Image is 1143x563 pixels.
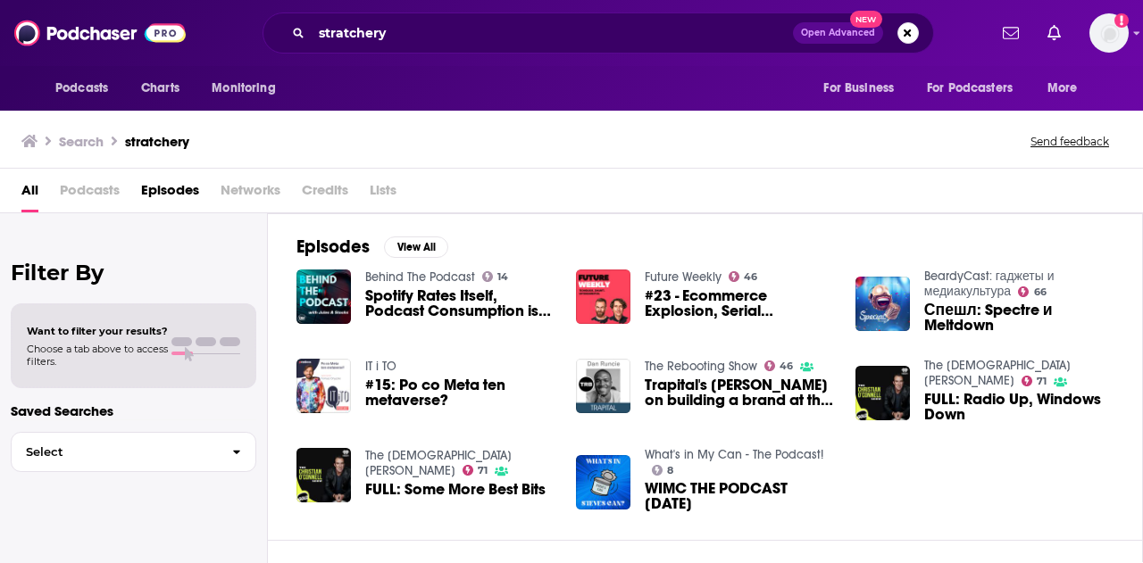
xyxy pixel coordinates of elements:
span: Open Advanced [801,29,875,37]
img: Podchaser - Follow, Share and Rate Podcasts [14,16,186,50]
img: User Profile [1089,13,1129,53]
span: Choose a tab above to access filters. [27,343,168,368]
input: Search podcasts, credits, & more... [312,19,793,47]
span: Want to filter your results? [27,325,168,337]
p: Saved Searches [11,402,256,419]
h2: Filter By [11,260,256,286]
svg: Add a profile image [1114,13,1129,28]
a: Spotify Rates Itself, Podcast Consumption is Ravenous, Could TikTok be Holding the Key to Discove... [365,288,555,319]
img: FULL: Radio Up, Windows Down [855,366,910,420]
button: View All [384,236,448,258]
a: All [21,176,38,212]
a: Show notifications dropdown [1040,18,1068,48]
span: WIMC THE PODCAST [DATE] [645,481,834,511]
a: BeardyCast: гаджеты и медиакультура [924,269,1055,299]
a: #23 - Ecommerce Explosion, Serial Entrepreneurs, Facebook & Giphy [645,288,834,319]
span: Networks [221,176,280,212]
a: FULL: Some More Best Bits [365,482,546,497]
span: More [1047,76,1078,101]
a: 71 [463,465,488,476]
span: 71 [1037,377,1047,385]
a: EpisodesView All [296,236,448,258]
a: Спешл: Spectre и Meltdown [924,302,1114,333]
button: Open AdvancedNew [793,22,883,44]
a: 14 [482,271,509,282]
span: 46 [744,273,757,281]
button: open menu [199,71,298,105]
a: What's in My Can - The Podcast! [645,447,823,462]
h2: Episodes [296,236,370,258]
a: 8 [652,465,674,476]
span: For Business [823,76,894,101]
span: Trapital's [PERSON_NAME] on building a brand at the intersection of business and hip hop [645,377,834,408]
span: Charts [141,76,179,101]
span: New [850,11,882,28]
a: The Christian O’Connell Show [924,358,1071,388]
button: open menu [1035,71,1100,105]
a: Future Weekly [645,269,722,285]
span: Podcasts [60,176,120,212]
h3: stratchery [125,133,189,150]
a: IT i TO [365,359,396,374]
a: #15: Po co Meta ten metaverse? [365,377,555,408]
a: 46 [764,360,794,371]
span: For Podcasters [927,76,1013,101]
span: Lists [370,176,396,212]
button: Select [11,432,256,472]
a: 66 [1018,286,1047,297]
a: The Rebooting Show [645,359,757,374]
span: 14 [497,273,508,281]
a: WIMC THE PODCAST Monday October 30th [645,481,834,511]
span: 66 [1034,288,1047,296]
img: Trapital's Dan Runcie on building a brand at the intersection of business and hip hop [576,359,630,413]
span: 71 [478,467,488,475]
span: Logged in as cgiron [1089,13,1129,53]
div: Search podcasts, credits, & more... [263,12,934,54]
img: Spotify Rates Itself, Podcast Consumption is Ravenous, Could TikTok be Holding the Key to Discove... [296,269,351,324]
button: open menu [811,71,916,105]
h3: Search [59,133,104,150]
a: 71 [1022,376,1047,386]
a: FULL: Radio Up, Windows Down [924,392,1114,422]
a: Trapital's Dan Runcie on building a brand at the intersection of business and hip hop [645,377,834,408]
button: Show profile menu [1089,13,1129,53]
span: 8 [667,467,673,475]
a: Episodes [141,176,199,212]
button: Send feedback [1025,134,1114,149]
a: Behind The Podcast [365,269,475,285]
a: Charts [129,71,190,105]
a: Show notifications dropdown [996,18,1026,48]
img: #15: Po co Meta ten metaverse? [296,359,351,413]
img: FULL: Some More Best Bits [296,448,351,502]
button: open menu [915,71,1039,105]
a: 46 [729,271,758,282]
img: Спешл: Spectre и Meltdown [855,277,910,331]
span: Monitoring [212,76,275,101]
img: WIMC THE PODCAST Monday October 30th [576,455,630,509]
span: Credits [302,176,348,212]
img: #23 - Ecommerce Explosion, Serial Entrepreneurs, Facebook & Giphy [576,269,630,324]
span: Podcasts [55,76,108,101]
span: 46 [780,362,793,370]
button: open menu [43,71,131,105]
span: Select [12,446,218,458]
a: The Christian O’Connell Show [365,448,512,478]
